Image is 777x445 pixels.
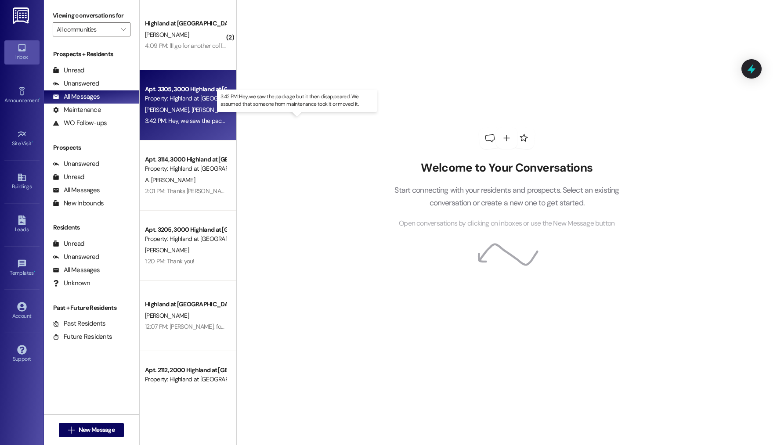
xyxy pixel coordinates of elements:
p: 3:42 PM: Hey, we saw the package but it then disappeared. We assumed that someone from maintenanc... [220,93,373,108]
div: Property: Highland at [GEOGRAPHIC_DATA] [145,375,226,384]
div: Apt. 3114, 3000 Highland at [GEOGRAPHIC_DATA] [145,155,226,164]
label: Viewing conversations for [53,9,130,22]
div: 1:20 PM: Thank you! [145,257,195,265]
i:  [121,26,126,33]
i:  [68,427,75,434]
h2: Welcome to Your Conversations [381,161,632,175]
a: Support [4,342,40,366]
div: Past Residents [53,319,106,328]
div: All Messages [53,266,100,275]
div: Unknown [53,279,90,288]
span: Open conversations by clicking on inboxes or use the New Message button [399,218,614,229]
a: Leads [4,213,40,237]
div: Apt. 2112, 2000 Highland at [GEOGRAPHIC_DATA] [145,366,226,375]
span: • [32,139,33,145]
div: Unread [53,172,84,182]
span: A. [PERSON_NAME] [145,176,195,184]
div: Highland at [GEOGRAPHIC_DATA] [145,300,226,309]
div: Apt. 3305, 3000 Highland at [GEOGRAPHIC_DATA] [145,85,226,94]
div: 4:09 PM: I'll go for another coffee then [145,42,242,50]
div: New Inbounds [53,199,104,208]
div: 2:01 PM: Thanks [PERSON_NAME]! [145,187,232,195]
a: Templates • [4,256,40,280]
div: Past + Future Residents [44,303,139,312]
div: Prospects + Residents [44,50,139,59]
div: WO Follow-ups [53,118,107,128]
img: ResiDesk Logo [13,7,31,24]
span: [PERSON_NAME] [145,312,189,319]
span: [PERSON_NAME] [145,246,189,254]
div: Property: Highland at [GEOGRAPHIC_DATA] [145,234,226,244]
div: Unanswered [53,252,99,262]
a: Inbox [4,40,40,64]
div: Unanswered [53,79,99,88]
input: All communities [57,22,116,36]
span: • [39,96,40,102]
div: Apt. 3205, 3000 Highland at [GEOGRAPHIC_DATA] [145,225,226,234]
p: Start connecting with your residents and prospects. Select an existing conversation or create a n... [381,184,632,209]
div: Unread [53,66,84,75]
div: Unread [53,239,84,248]
div: All Messages [53,186,100,195]
div: Residents [44,223,139,232]
a: Buildings [4,170,40,194]
div: 12:07 PM: [PERSON_NAME], for the dogs, I can generate another animal addendum for [PERSON_NAME] +... [145,323,553,330]
span: New Message [79,425,115,434]
div: Property: Highland at [GEOGRAPHIC_DATA] [145,94,226,103]
div: 3:42 PM: Hey, we saw the package but it then disappeared. We assumed that someone from maintenanc... [145,117,466,125]
span: [PERSON_NAME] [191,106,235,114]
span: [PERSON_NAME] [145,106,192,114]
div: All Messages [53,92,100,101]
div: Maintenance [53,105,101,115]
div: Prospects [44,143,139,152]
div: Property: Highland at [GEOGRAPHIC_DATA] [145,164,226,173]
button: New Message [59,423,124,437]
a: Site Visit • [4,127,40,151]
div: Highland at [GEOGRAPHIC_DATA] [145,19,226,28]
span: • [34,269,35,275]
div: Future Residents [53,332,112,341]
a: Account [4,299,40,323]
span: [PERSON_NAME] [145,31,189,39]
div: Unanswered [53,159,99,169]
